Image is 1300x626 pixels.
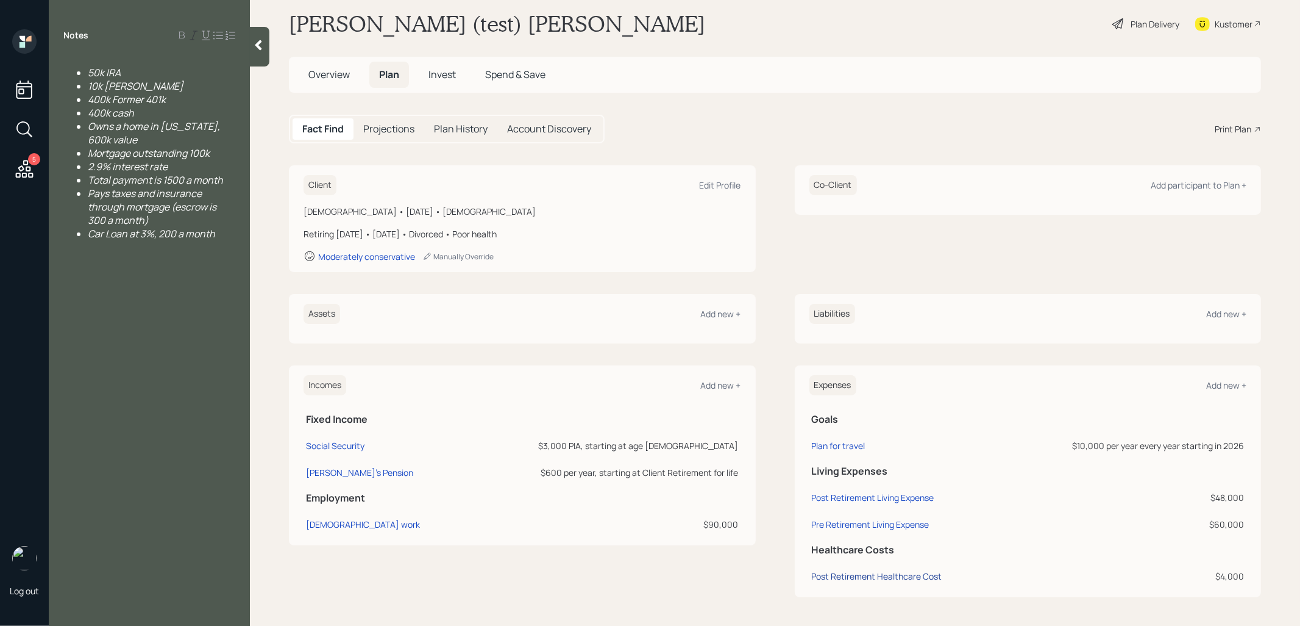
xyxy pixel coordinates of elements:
[1001,439,1244,452] div: $10,000 per year every year starting in 2026
[1215,123,1251,135] div: Print Plan
[306,467,413,478] div: [PERSON_NAME]'s Pension
[434,123,488,135] h5: Plan History
[812,414,1245,425] h5: Goals
[428,68,456,81] span: Invest
[809,304,855,324] h6: Liabilities
[1206,380,1246,391] div: Add new +
[10,585,39,597] div: Log out
[812,570,942,582] div: Post Retirement Healthcare Cost
[304,228,741,240] div: Retiring [DATE] • [DATE] • Divorced • Poor health
[1131,18,1179,31] div: Plan Delivery
[379,68,399,81] span: Plan
[304,175,336,195] h6: Client
[812,440,865,452] div: Plan for travel
[318,251,415,262] div: Moderately conservative
[88,66,121,79] span: 50k IRA
[422,251,494,262] div: Manually Override
[1001,491,1244,504] div: $48,000
[88,93,166,106] span: 400k Former 401k
[466,518,738,531] div: $90,000
[812,466,1245,477] h5: Living Expenses
[812,519,929,530] div: Pre Retirement Living Expense
[1151,179,1246,191] div: Add participant to Plan +
[88,146,210,160] span: Mortgage outstanding 100k
[306,440,364,452] div: Social Security
[306,492,739,504] h5: Employment
[1215,18,1252,31] div: Kustomer
[304,304,340,324] h6: Assets
[306,414,739,425] h5: Fixed Income
[88,79,183,93] span: 10k [PERSON_NAME]
[289,10,705,37] h1: [PERSON_NAME] (test) [PERSON_NAME]
[809,375,856,395] h6: Expenses
[701,308,741,320] div: Add new +
[304,375,346,395] h6: Incomes
[88,187,218,227] span: Pays taxes and insurance through mortgage (escrow is 300 a month)
[701,380,741,391] div: Add new +
[302,123,344,135] h5: Fact Find
[88,173,223,187] span: Total payment is 1500 a month
[812,492,934,503] div: Post Retirement Living Expense
[700,179,741,191] div: Edit Profile
[485,68,545,81] span: Spend & Save
[809,175,857,195] h6: Co-Client
[507,123,591,135] h5: Account Discovery
[88,106,134,120] span: 400k cash
[88,227,215,240] span: Car Loan at 3%, 200 a month
[304,205,741,218] div: [DEMOGRAPHIC_DATA] • [DATE] • [DEMOGRAPHIC_DATA]
[12,546,37,570] img: treva-nostdahl-headshot.png
[363,123,414,135] h5: Projections
[63,29,88,41] label: Notes
[1001,518,1244,531] div: $60,000
[812,544,1245,556] h5: Healthcare Costs
[306,519,420,530] div: [DEMOGRAPHIC_DATA] work
[466,439,738,452] div: $3,000 PIA, starting at age [DEMOGRAPHIC_DATA]
[88,160,168,173] span: 2.9% interest rate
[1001,570,1244,583] div: $4,000
[28,153,40,165] div: 5
[466,466,738,479] div: $600 per year, starting at Client Retirement for life
[1206,308,1246,320] div: Add new +
[308,68,350,81] span: Overview
[88,120,222,146] span: Owns a home in [US_STATE], 600k value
